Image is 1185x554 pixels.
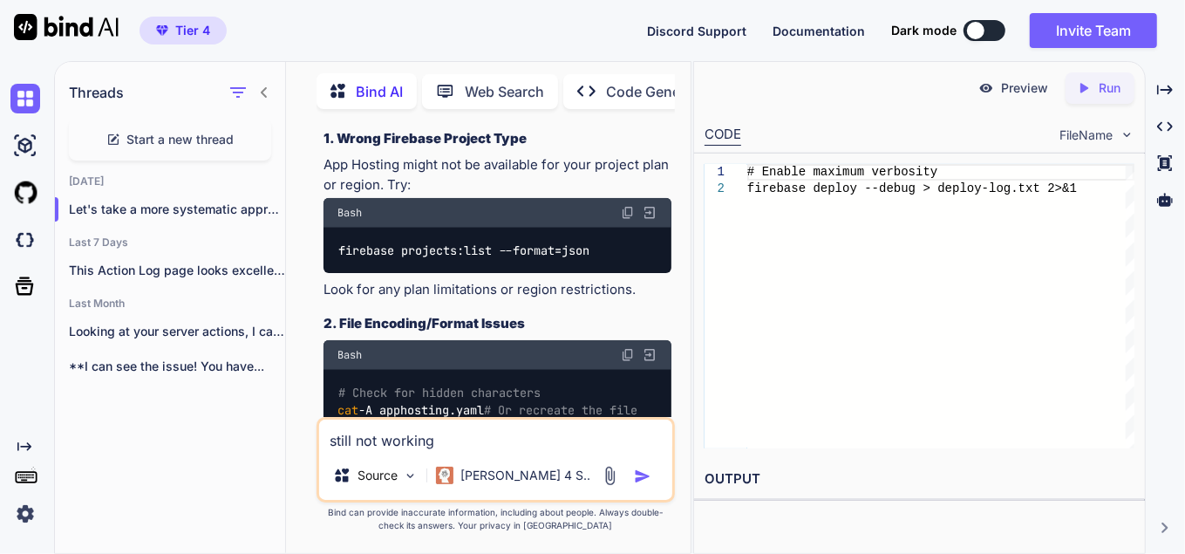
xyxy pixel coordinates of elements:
span: # Enable maximum verbosity [747,165,937,179]
img: icon [634,468,651,485]
span: firebase deploy --debug > deploy-log.txt 2>&1 [747,181,1077,195]
p: Web Search [465,81,544,102]
img: Bind AI [14,14,119,40]
p: Run [1099,79,1120,97]
img: chat [10,84,40,113]
p: Looking at your server actions, I can... [69,323,285,340]
img: Pick Models [403,469,418,483]
h2: Last 7 Days [55,236,285,250]
img: Open in Browser [642,347,657,363]
img: settings [10,499,40,529]
span: # Or recreate the file completely [337,403,644,436]
div: CODE [705,125,741,146]
span: Discord Support [647,24,746,38]
img: preview [978,80,994,96]
img: darkCloudIdeIcon [10,225,40,255]
h1: Threads [69,82,124,103]
img: githubLight [10,178,40,208]
span: Bash [337,348,362,362]
h2: Last Month [55,297,285,311]
strong: 1. Wrong Firebase Project Type [323,130,527,147]
code: firebase projects:list --format=json [337,242,591,260]
div: 2 [705,181,725,197]
p: This Action Log page looks excellent! It's... [69,262,285,279]
img: Open in Browser [642,205,657,221]
p: Bind can provide inaccurate information, including about people. Always double-check its answers.... [317,506,675,532]
h2: [DATE] [55,174,285,188]
img: ai-studio [10,131,40,161]
p: Source [358,467,398,484]
p: App Hosting might not be available for your project plan or region. Try: [323,155,671,195]
p: Code Generator [606,81,712,102]
button: Documentation [773,22,865,40]
span: Start a new thread [127,131,235,148]
img: attachment [600,466,620,486]
button: premiumTier 4 [140,17,227,44]
img: copy [621,206,635,220]
h2: OUTPUT [694,459,1145,500]
span: Tier 4 [175,22,210,39]
button: Discord Support [647,22,746,40]
code: -A apphosting.yaml apphosting.yaml [337,384,644,455]
button: Invite Team [1030,13,1157,48]
img: Claude 4 Sonnet [436,467,453,484]
p: Look for any plan limitations or region restrictions. [323,280,671,300]
p: [PERSON_NAME] 4 S.. [460,467,590,484]
img: premium [156,25,168,36]
img: chevron down [1120,127,1134,142]
div: 1 [705,164,725,181]
span: cat [337,403,358,419]
p: Let's take a more systematic approach to... [69,201,285,218]
strong: 2. File Encoding/Format Issues [323,315,525,332]
p: Preview [1001,79,1048,97]
p: **I can see the issue! You have... [69,358,285,375]
span: # Check for hidden characters [338,385,541,400]
span: Documentation [773,24,865,38]
p: Bind AI [356,81,403,102]
span: Bash [337,206,362,220]
span: Dark mode [891,22,957,39]
span: FileName [1059,127,1113,144]
img: copy [621,348,635,362]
